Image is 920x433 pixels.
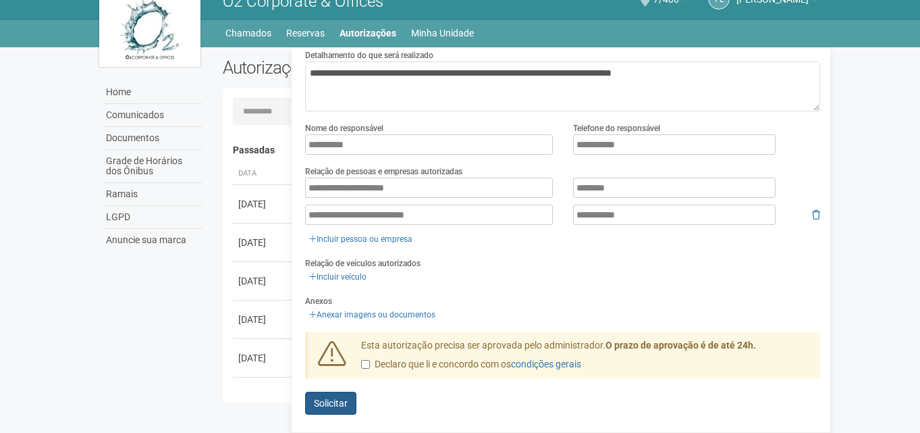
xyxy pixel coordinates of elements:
[238,274,288,288] div: [DATE]
[573,122,660,134] label: Telefone do responsável
[305,257,421,270] label: Relação de veículos autorizados
[233,163,294,185] th: Data
[361,360,370,369] input: Declaro que li e concordo com oscondições gerais
[103,127,202,150] a: Documentos
[305,165,462,178] label: Relação de pessoas e empresas autorizadas
[305,122,383,134] label: Nome do responsável
[223,57,512,78] h2: Autorizações
[103,104,202,127] a: Comunicados
[511,359,581,370] a: condições gerais
[305,49,433,61] label: Detalhamento do que será realizado
[238,351,288,365] div: [DATE]
[605,340,756,351] strong: O prazo de aprovação é de até 24h.
[103,229,202,251] a: Anuncie sua marca
[103,183,202,206] a: Ramais
[286,24,325,43] a: Reservas
[305,232,416,247] a: Incluir pessoa ou empresa
[305,270,371,284] a: Incluir veículo
[361,358,581,372] label: Declaro que li e concordo com os
[812,210,820,220] i: Remover
[305,307,439,322] a: Anexar imagens ou documentos
[340,24,396,43] a: Autorizações
[103,81,202,104] a: Home
[238,197,288,211] div: [DATE]
[225,24,271,43] a: Chamados
[351,339,821,378] div: Esta autorização precisa ser aprovada pelo administrador.
[103,150,202,183] a: Grade de Horários dos Ônibus
[314,398,348,409] span: Solicitar
[411,24,474,43] a: Minha Unidade
[238,313,288,326] div: [DATE]
[305,295,332,307] label: Anexos
[305,392,356,415] button: Solicitar
[233,145,811,155] h4: Passadas
[238,236,288,249] div: [DATE]
[103,206,202,229] a: LGPD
